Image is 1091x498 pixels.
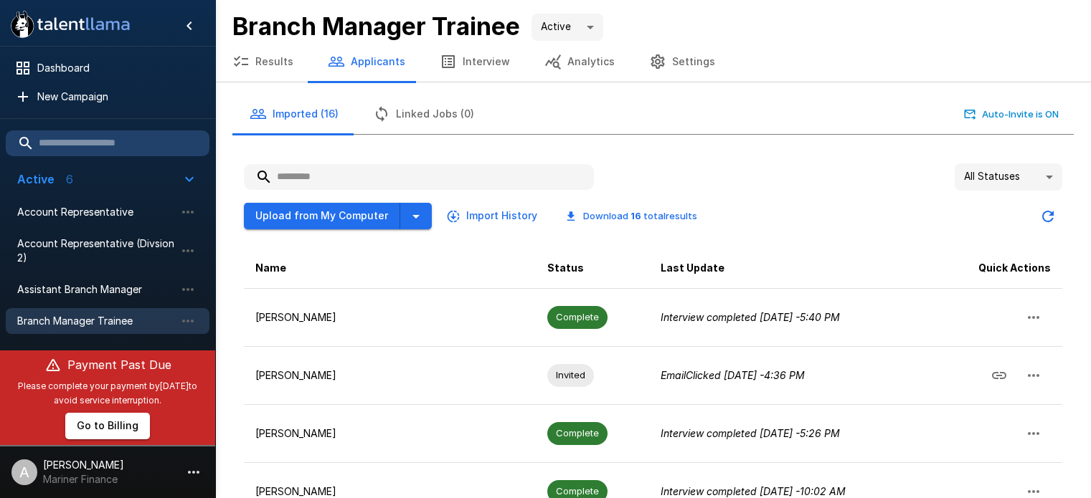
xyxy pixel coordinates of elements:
[215,42,311,82] button: Results
[255,368,524,383] p: [PERSON_NAME]
[630,210,641,221] b: 16
[661,369,805,381] i: Email Clicked [DATE] - 4:36 PM
[422,42,527,82] button: Interview
[527,42,632,82] button: Analytics
[255,426,524,441] p: [PERSON_NAME]
[547,310,608,324] span: Complete
[932,248,1062,289] th: Quick Actions
[961,103,1062,125] button: Auto-Invite is ON
[649,248,932,289] th: Last Update
[661,311,840,323] i: Interview completed [DATE] - 5:40 PM
[1034,202,1062,231] button: Updated Today - 9:30 AM
[311,42,422,82] button: Applicants
[982,368,1016,380] span: Copy Interview Link
[547,484,608,498] span: Complete
[244,248,536,289] th: Name
[554,205,709,227] button: Download 16 totalresults
[547,368,594,382] span: Invited
[356,94,491,134] button: Linked Jobs (0)
[547,426,608,440] span: Complete
[632,42,732,82] button: Settings
[232,11,520,41] b: Branch Manager Trainee
[955,163,1062,191] div: All Statuses
[536,248,649,289] th: Status
[244,203,400,229] button: Upload from My Computer
[232,94,356,134] button: Imported (16)
[661,427,840,439] i: Interview completed [DATE] - 5:26 PM
[532,14,603,41] div: Active
[661,485,846,497] i: Interview completed [DATE] - 10:02 AM
[443,203,543,229] button: Import History
[255,310,524,325] p: [PERSON_NAME]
